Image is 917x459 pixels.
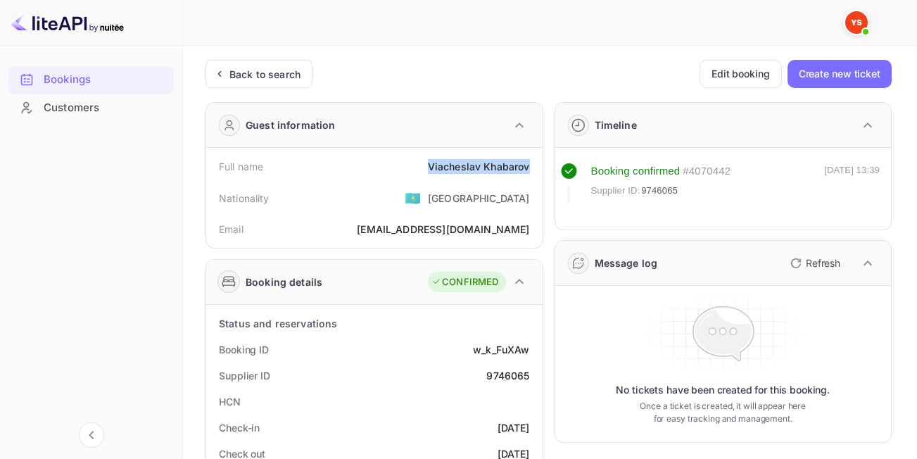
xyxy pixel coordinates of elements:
div: [DATE] 13:39 [824,163,880,204]
button: Create new ticket [788,60,892,88]
div: Timeline [595,118,637,132]
div: CONFIRMED [431,275,498,289]
button: Collapse navigation [79,422,104,448]
div: Bookings [8,66,174,94]
div: [EMAIL_ADDRESS][DOMAIN_NAME] [357,222,529,237]
div: Email [219,222,244,237]
button: Edit booking [700,60,782,88]
span: Supplier ID: [591,184,640,198]
a: Bookings [8,66,174,92]
div: Message log [595,256,658,270]
img: Yandex Support [845,11,868,34]
div: HCN [219,394,241,409]
div: Nationality [219,191,270,206]
div: Status and reservations [219,316,337,331]
div: 9746065 [486,368,529,383]
div: [GEOGRAPHIC_DATA] [428,191,530,206]
span: 9746065 [641,184,678,198]
div: Booking ID [219,342,269,357]
div: Check-in [219,420,260,435]
div: Booking details [246,275,322,289]
div: Booking confirmed [591,163,681,180]
div: Supplier ID [219,368,270,383]
span: United States [405,185,421,210]
button: Refresh [782,252,846,275]
p: Once a ticket is created, it will appear here for easy tracking and management. [633,400,812,425]
p: Refresh [806,256,840,270]
div: Viacheslav Khabarov [428,159,530,174]
div: [DATE] [498,420,530,435]
div: Guest information [246,118,336,132]
p: No tickets have been created for this booking. [616,383,830,397]
a: Customers [8,94,174,120]
img: LiteAPI logo [11,11,124,34]
div: Customers [44,100,167,116]
div: Customers [8,94,174,122]
div: w_k_FuXAw [473,342,529,357]
div: Bookings [44,72,167,88]
div: Full name [219,159,263,174]
div: # 4070442 [683,163,731,180]
div: Back to search [229,67,301,82]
